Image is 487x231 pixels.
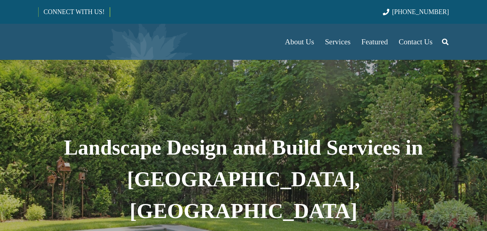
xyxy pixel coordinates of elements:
a: [PHONE_NUMBER] [383,8,449,15]
span: [PHONE_NUMBER] [392,8,449,15]
a: Services [319,24,356,60]
strong: Landscape Design and Build Services in [GEOGRAPHIC_DATA], [GEOGRAPHIC_DATA] [64,136,423,223]
span: Services [325,37,350,46]
span: Featured [362,37,388,46]
a: Search [438,33,452,51]
span: Contact Us [399,37,433,46]
a: CONNECT WITH US! [39,3,110,21]
a: Featured [356,24,393,60]
span: About Us [285,37,314,46]
a: Borst-Logo [38,27,158,56]
a: Contact Us [393,24,438,60]
a: About Us [279,24,319,60]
